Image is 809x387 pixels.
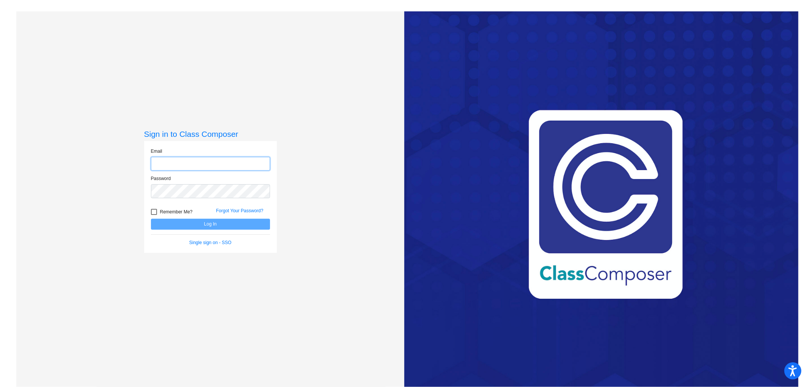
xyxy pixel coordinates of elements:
span: Remember Me? [160,207,193,216]
h3: Sign in to Class Composer [144,129,277,139]
button: Log In [151,219,270,230]
a: Single sign on - SSO [189,240,231,245]
label: Password [151,175,171,182]
label: Email [151,148,162,155]
a: Forgot Your Password? [216,208,264,213]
